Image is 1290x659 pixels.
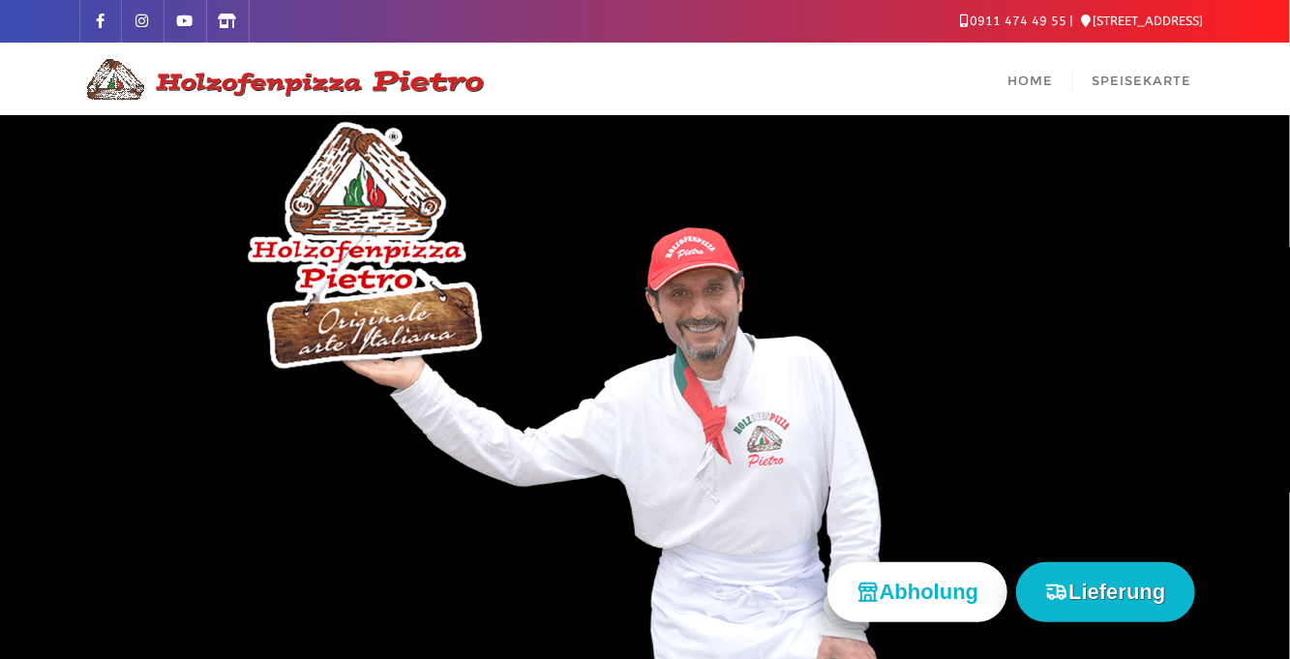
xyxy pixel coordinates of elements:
span: Speisekarte [1093,73,1192,88]
span: Home [1008,73,1054,88]
button: Lieferung [1016,562,1194,621]
button: Abholung [827,562,1008,621]
a: 0911 474 49 55 [960,14,1066,28]
a: Home [989,43,1073,115]
img: Logo [79,56,486,103]
a: Speisekarte [1073,43,1212,115]
a: [STREET_ADDRESS] [1081,14,1203,28]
